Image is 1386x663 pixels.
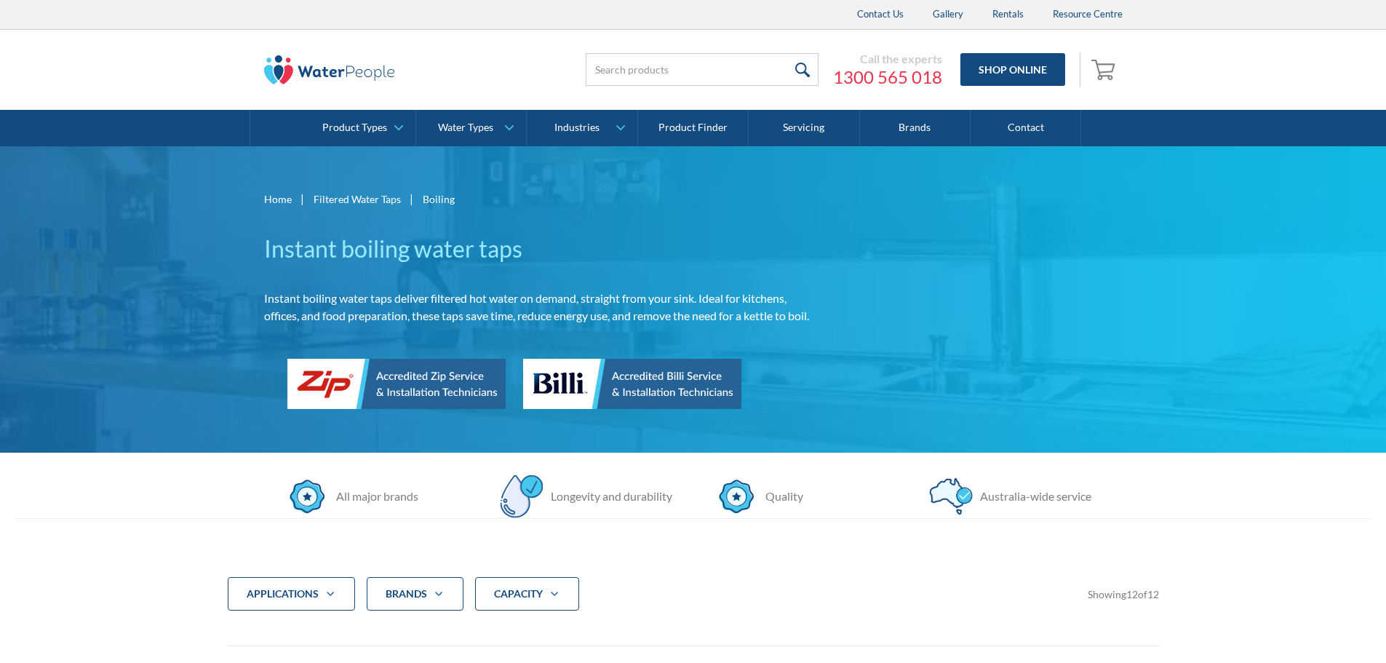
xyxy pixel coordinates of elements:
[971,110,1081,146] a: Contact
[228,577,1159,634] form: Filter 5
[1088,587,1159,602] div: Showing of
[329,488,418,505] div: All major brands
[749,110,859,146] a: Servicing
[494,587,543,600] strong: CAPACITY
[299,190,306,207] div: |
[228,577,355,611] div: applications
[264,290,823,325] p: Instant boiling water taps deliver filtered hot water on demand, straight from your sink. Ideal f...
[833,66,942,88] a: 1300 565 018
[264,55,395,84] img: The Water People
[758,488,803,505] div: Quality
[638,110,749,146] a: Product Finder
[527,110,637,146] a: Industries
[438,122,493,134] div: Water Types
[860,110,971,146] a: Brands
[1126,588,1138,600] span: 12
[1088,52,1123,87] a: Open cart
[833,52,942,66] div: Call the experts
[960,53,1065,86] a: Shop Online
[386,587,427,601] div: Brands
[973,488,1091,505] div: Australia-wide service
[247,587,319,601] div: applications
[264,191,292,207] a: Home
[367,577,463,611] div: Brands
[1091,57,1119,81] img: shopping cart
[475,577,579,611] div: CAPACITY
[1147,588,1159,600] span: 12
[306,110,415,146] a: Product Types
[322,122,387,134] div: Product Types
[264,231,823,266] h1: Instant boiling water taps
[554,122,600,134] div: Industries
[314,191,401,207] a: Filtered Water Taps
[586,53,819,86] input: Search products
[416,110,526,146] a: Water Types
[543,488,672,505] div: Longevity and durability
[423,191,455,207] div: Boiling
[408,190,415,207] div: |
